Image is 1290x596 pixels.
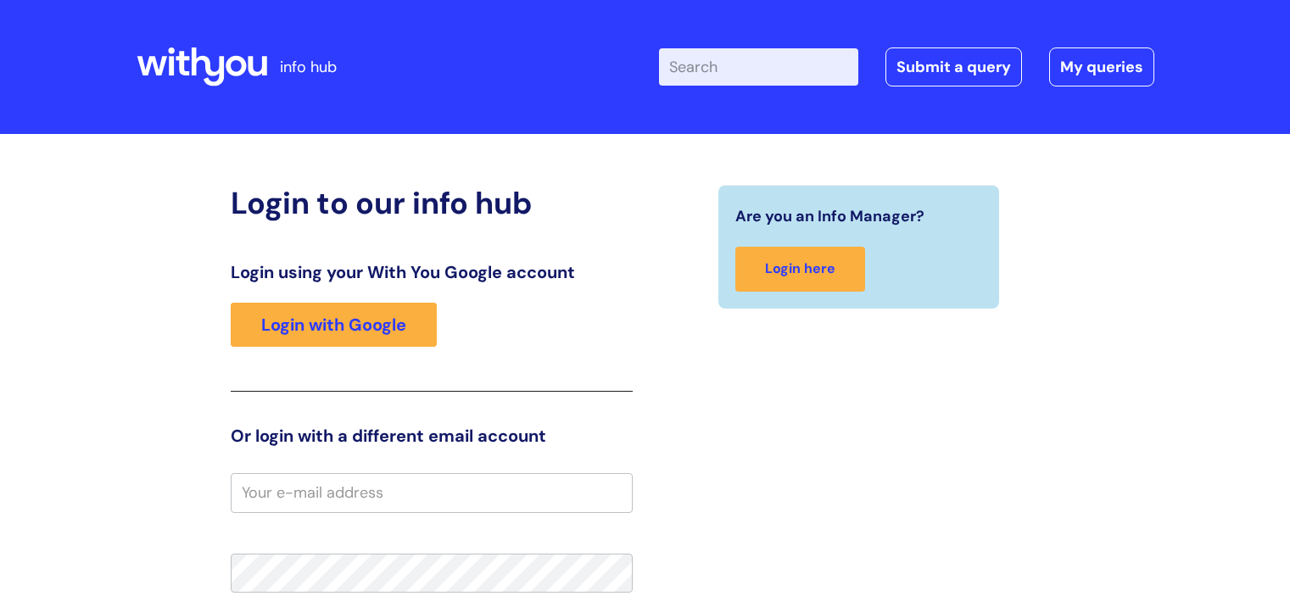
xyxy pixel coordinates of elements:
[231,303,437,347] a: Login with Google
[231,473,633,512] input: Your e-mail address
[1049,47,1154,86] a: My queries
[735,247,865,292] a: Login here
[280,53,337,81] p: info hub
[735,203,924,230] span: Are you an Info Manager?
[885,47,1022,86] a: Submit a query
[231,262,633,282] h3: Login using your With You Google account
[659,48,858,86] input: Search
[231,426,633,446] h3: Or login with a different email account
[231,185,633,221] h2: Login to our info hub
